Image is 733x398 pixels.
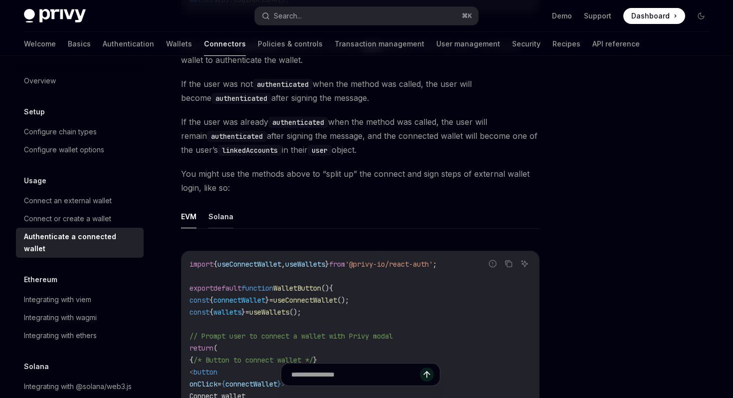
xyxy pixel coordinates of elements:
span: = [269,296,273,305]
button: Toggle dark mode [693,8,709,24]
code: linkedAccounts [218,145,282,156]
button: EVM [181,205,196,228]
a: Integrating with wagmi [16,309,144,327]
span: , [281,260,285,269]
code: authenticated [268,117,328,128]
button: Search...⌘K [255,7,478,25]
a: Connect or create a wallet [16,210,144,228]
span: export [189,284,213,293]
input: Ask a question... [291,364,420,386]
span: import [189,260,213,269]
a: Dashboard [623,8,685,24]
h5: Usage [24,175,46,187]
code: authenticated [253,79,313,90]
span: const [189,296,209,305]
div: Integrating with ethers [24,330,97,342]
span: wallets [213,308,241,317]
a: User management [436,32,500,56]
span: = [245,308,249,317]
div: Configure wallet options [24,144,104,156]
span: } [313,356,317,365]
h5: Ethereum [24,274,57,286]
span: default [213,284,241,293]
span: { [209,296,213,305]
code: authenticated [207,131,267,142]
div: Connect an external wallet [24,195,112,207]
span: from [329,260,345,269]
a: Security [512,32,541,56]
span: useWallets [249,308,289,317]
button: Send message [420,368,434,382]
button: Copy the contents from the code block [502,257,515,270]
button: Report incorrect code [486,257,499,270]
div: Integrating with viem [24,294,91,306]
span: () [321,284,329,293]
span: useConnectWallet [217,260,281,269]
span: (); [337,296,349,305]
a: API reference [592,32,640,56]
code: authenticated [211,93,271,104]
a: Authenticate a connected wallet [16,228,144,258]
button: Solana [208,205,233,228]
a: Recipes [552,32,580,56]
span: { [209,308,213,317]
a: Overview [16,72,144,90]
span: If the user was not when the method was called, the user will become after signing the message. [181,77,540,105]
a: Basics [68,32,91,56]
span: } [265,296,269,305]
div: Configure chain types [24,126,97,138]
span: const [189,308,209,317]
span: (); [289,308,301,317]
a: Support [584,11,611,21]
span: useConnectWallet [273,296,337,305]
span: ( [213,344,217,353]
a: Configure chain types [16,123,144,141]
code: user [308,145,332,156]
a: Transaction management [335,32,424,56]
a: Connectors [204,32,246,56]
div: Integrating with wagmi [24,312,97,324]
span: You might use the methods above to “split up” the connect and sign steps of external wallet login... [181,167,540,195]
span: } [241,308,245,317]
span: // Prompt user to connect a wallet with Privy modal [189,332,393,341]
a: Integrating with @solana/web3.js [16,378,144,396]
a: Demo [552,11,572,21]
h5: Solana [24,361,49,373]
div: Overview [24,75,56,87]
a: Wallets [166,32,192,56]
a: Authentication [103,32,154,56]
div: Integrating with @solana/web3.js [24,381,132,393]
a: Policies & controls [258,32,323,56]
span: connectWallet [213,296,265,305]
span: return [189,344,213,353]
span: '@privy-io/react-auth' [345,260,433,269]
a: Welcome [24,32,56,56]
span: ; [433,260,437,269]
span: If the user was already when the method was called, the user will remain after signing the messag... [181,115,540,157]
span: function [241,284,273,293]
a: Integrating with viem [16,291,144,309]
div: Authenticate a connected wallet [24,231,138,255]
span: WalletButton [273,284,321,293]
span: /* Button to connect wallet */ [193,356,313,365]
span: ⌘ K [462,12,472,20]
span: { [329,284,333,293]
div: Search... [274,10,302,22]
span: { [189,356,193,365]
span: Dashboard [631,11,670,21]
h5: Setup [24,106,45,118]
a: Integrating with ethers [16,327,144,345]
div: Connect or create a wallet [24,213,111,225]
span: { [213,260,217,269]
span: useWallets [285,260,325,269]
button: Ask AI [518,257,531,270]
a: Connect an external wallet [16,192,144,210]
a: Configure wallet options [16,141,144,159]
img: dark logo [24,9,86,23]
span: } [325,260,329,269]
